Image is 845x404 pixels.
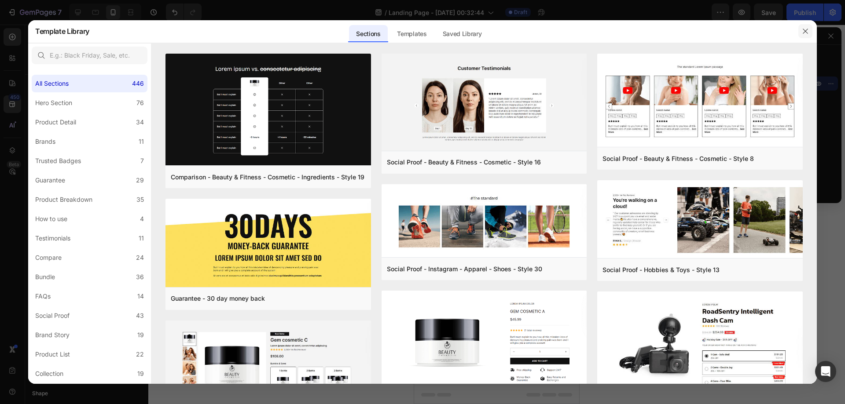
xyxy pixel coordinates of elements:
[171,293,265,304] div: Guarantee - 30 day money back
[35,349,70,360] div: Product List
[35,98,72,108] div: Hero Section
[56,313,110,323] div: Add blank section
[140,214,144,224] div: 4
[139,233,144,244] div: 11
[35,20,89,43] h2: Template Library
[136,194,144,205] div: 35
[35,214,67,224] div: How to use
[137,291,144,302] div: 14
[136,252,144,263] div: 24
[137,368,144,379] div: 19
[136,98,144,108] div: 76
[52,265,112,273] span: inspired by CRO experts
[165,199,371,289] img: g30.png
[436,25,489,43] div: Saved Library
[165,54,371,167] img: c19.png
[35,310,70,321] div: Social Proof
[136,272,144,282] div: 36
[136,349,144,360] div: 22
[35,330,70,340] div: Brand Story
[136,310,144,321] div: 43
[7,234,49,244] span: Add section
[35,136,55,147] div: Brands
[382,184,587,259] img: sp30.png
[139,136,144,147] div: 11
[35,233,70,244] div: Testimonials
[132,78,144,89] div: 446
[349,25,387,43] div: Sections
[35,117,76,127] div: Product Detail
[140,156,144,166] div: 7
[59,284,106,293] div: Generate layout
[597,54,803,149] img: sp8.png
[35,78,69,89] div: All Sections
[35,291,51,302] div: FAQs
[35,194,92,205] div: Product Breakdown
[56,254,109,263] div: Choose templates
[35,368,63,379] div: Collection
[35,175,65,186] div: Guarantee
[597,180,803,260] img: sp13.png
[136,117,144,127] div: 34
[136,175,144,186] div: 29
[815,361,836,382] div: Open Intercom Messenger
[171,172,364,182] div: Comparison - Beauty & Fitness - Cosmetic - Ingredients - Style 19
[603,153,754,164] div: Social Proof - Beauty & Fitness - Cosmetic - Style 8
[35,272,55,282] div: Bundle
[137,330,144,340] div: 19
[35,252,62,263] div: Compare
[387,264,542,274] div: Social Proof - Instagram - Apparel - Shoes - Style 30
[382,54,587,153] img: sp16.png
[387,157,541,167] div: Social Proof - Beauty & Fitness - Cosmetic - Style 16
[59,295,106,302] span: from URL or image
[32,47,147,64] input: E.g.: Black Friday, Sale, etc.
[35,156,81,166] div: Trusted Badges
[390,25,434,43] div: Templates
[603,265,720,275] div: Social Proof - Hobbies & Toys - Style 13
[49,324,115,332] span: then drag & drop elements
